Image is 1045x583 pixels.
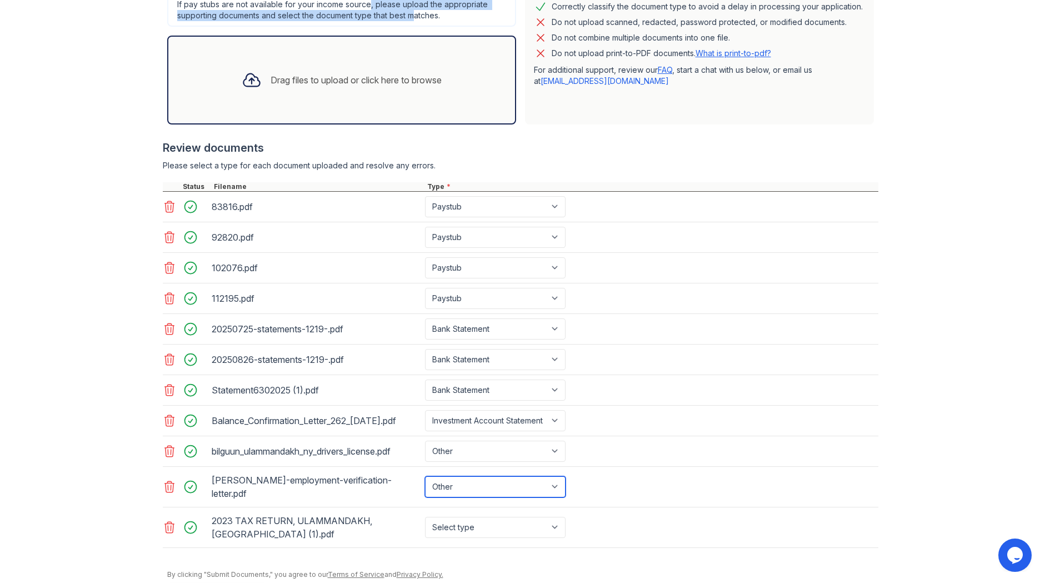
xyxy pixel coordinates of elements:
div: 92820.pdf [212,228,421,246]
p: For additional support, review our , start a chat with us below, or email us at [534,64,865,87]
div: 2023 TAX RETURN, ULAMMANDAKH, [GEOGRAPHIC_DATA] (1).pdf [212,512,421,543]
div: 112195.pdf [212,290,421,307]
a: Privacy Policy. [397,570,443,579]
div: Do not combine multiple documents into one file. [552,31,730,44]
div: Balance_Confirmation_Letter_262_[DATE].pdf [212,412,421,430]
div: 20250725-statements-1219-.pdf [212,320,421,338]
div: 83816.pdf [212,198,421,216]
a: What is print-to-pdf? [696,48,771,58]
div: By clicking "Submit Documents," you agree to our and [167,570,878,579]
iframe: chat widget [998,539,1034,572]
div: Do not upload scanned, redacted, password protected, or modified documents. [552,16,847,29]
div: Status [181,182,212,191]
div: Type [425,182,878,191]
a: [EMAIL_ADDRESS][DOMAIN_NAME] [541,76,669,86]
div: Filename [212,182,425,191]
div: Review documents [163,140,878,156]
div: Statement6302025 (1).pdf [212,381,421,399]
div: Drag files to upload or click here to browse [271,73,442,87]
div: 20250826-statements-1219-.pdf [212,351,421,368]
a: FAQ [658,65,672,74]
div: bilguun_ulammandakh_ny_drivers_license.pdf [212,442,421,460]
p: Do not upload print-to-PDF documents. [552,48,771,59]
div: [PERSON_NAME]-employment-verification-letter.pdf [212,471,421,502]
div: 102076.pdf [212,259,421,277]
div: Please select a type for each document uploaded and resolve any errors. [163,160,878,171]
a: Terms of Service [328,570,384,579]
